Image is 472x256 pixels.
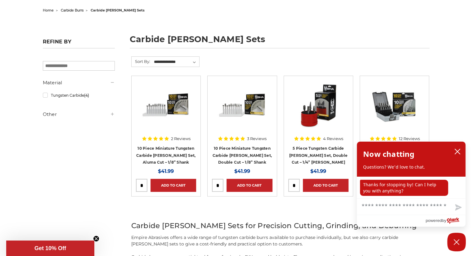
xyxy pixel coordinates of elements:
a: BHA Carbide Burr 10 Piece Set, Double Cut with 1/4" Shanks [364,80,425,140]
a: Add to Cart [227,179,272,192]
h2: Carbide [PERSON_NAME] Sets for Precision Cutting, Grinding, and Deburring [131,220,429,231]
h5: Other [43,111,115,118]
a: BHA Double Cut Mini Carbide Burr Set, 1/8" Shank [212,80,272,140]
a: Add to Cart [151,179,196,192]
h5: Refine by [43,39,115,48]
button: Send message [450,201,465,215]
h1: carbide [PERSON_NAME] sets [130,35,429,48]
span: 3 Reviews [247,137,267,141]
a: 5 Piece Tungsten Carbide [PERSON_NAME] Set, Double Cut – 1/4” [PERSON_NAME] [289,146,348,165]
a: 10 Piece Miniature Tungsten Carbide [PERSON_NAME] Set, Double Cut – 1/8” Shank [213,146,272,165]
label: Sort By: [132,57,150,66]
span: (4) [84,93,89,98]
span: 4 Reviews [323,137,343,141]
select: Sort By: [153,57,199,67]
button: close chatbox [452,147,462,156]
span: $41.99 [310,168,326,174]
a: BHA Aluma Cut Mini Carbide Burr Set, 1/8" Shank [136,80,196,140]
a: carbide burrs [61,8,83,12]
h2: Now chatting [363,148,414,160]
button: Close teaser [93,236,99,242]
p: Empire Abrasives offers a wide range of tungsten carbide burrs available to purchase individually... [131,234,429,247]
span: $41.99 [158,168,174,174]
img: BHA Aluma Cut Mini Carbide Burr Set, 1/8" Shank [141,80,191,130]
img: BHA Double Cut Carbide Burr 5 Piece Set, 1/4" Shank [294,80,343,130]
span: by [442,217,446,224]
button: Close Chatbox [447,233,466,251]
span: powered [425,217,442,224]
a: BHA Double Cut Carbide Burr 5 Piece Set, 1/4" Shank [288,80,348,140]
h5: Material [43,79,115,86]
span: carbide [PERSON_NAME] sets [91,8,145,12]
img: BHA Carbide Burr 10 Piece Set, Double Cut with 1/4" Shanks [370,80,419,130]
p: Questions? We'd love to chat. [363,164,459,170]
a: 10 Piece Miniature Tungsten Carbide [PERSON_NAME] Set, Aluma Cut – 1/8” Shank [136,146,196,165]
span: 12 Reviews [399,137,420,141]
p: Thanks for stopping by! Can I help you with anything? [360,180,448,196]
span: 2 Reviews [171,137,191,141]
a: home [43,8,54,12]
div: Get 10% OffClose teaser [6,241,94,256]
a: Powered by Olark [425,215,465,227]
span: Get 10% Off [34,245,66,251]
a: Tungsten Carbide [43,90,115,101]
div: olark chatbox [357,141,466,227]
div: chat [357,177,465,198]
span: $41.99 [234,168,250,174]
img: BHA Double Cut Mini Carbide Burr Set, 1/8" Shank [217,80,267,130]
a: Add to Cart [303,179,348,192]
